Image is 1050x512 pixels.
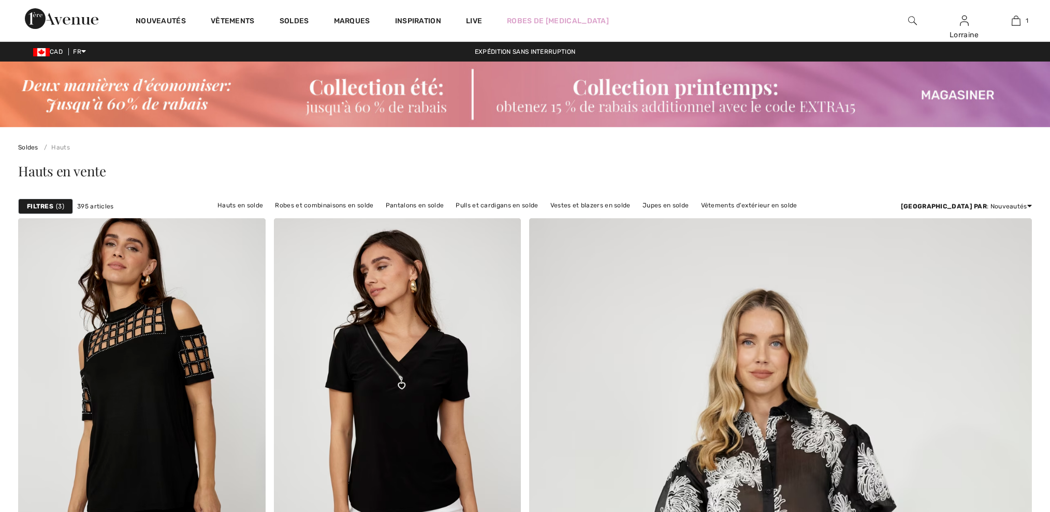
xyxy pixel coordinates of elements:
span: Hauts en vente [18,162,106,180]
a: Nouveautés [136,17,186,27]
a: Se connecter [960,16,969,25]
div: : Nouveautés [901,202,1032,211]
img: Canadian Dollar [33,48,50,56]
a: Pantalons en solde [381,199,449,212]
span: CAD [33,48,67,55]
a: Marques [334,17,370,27]
a: 1 [990,14,1041,27]
span: 1 [1026,16,1028,25]
strong: [GEOGRAPHIC_DATA] par [901,203,987,210]
a: Jupes en solde [637,199,694,212]
img: Mon panier [1012,14,1020,27]
img: Mes infos [960,14,969,27]
span: Inspiration [395,17,441,27]
a: Robes de [MEDICAL_DATA] [507,16,609,26]
a: Vêtements [211,17,255,27]
a: Live [466,16,482,26]
a: Soldes [18,144,38,151]
span: FR [73,48,86,55]
strong: Filtres [27,202,53,211]
span: 3 [56,202,64,211]
a: Hauts en solde [212,199,268,212]
span: 395 articles [77,202,114,211]
div: Lorraine [939,29,989,40]
a: Robes et combinaisons en solde [270,199,378,212]
a: Soldes [280,17,309,27]
a: Vêtements d'extérieur en solde [696,199,803,212]
a: Hauts [40,144,70,151]
a: Pulls et cardigans en solde [450,199,543,212]
a: Vestes et blazers en solde [545,199,636,212]
img: 1ère Avenue [25,8,98,29]
img: recherche [908,14,917,27]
